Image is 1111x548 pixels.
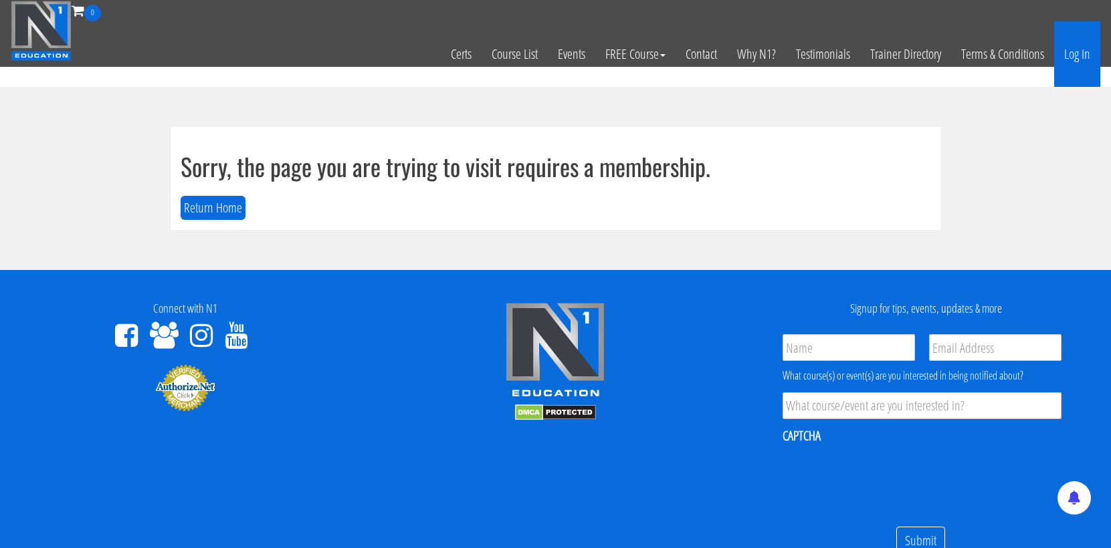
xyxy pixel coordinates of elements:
a: FREE Course [595,21,676,87]
a: Course List [482,21,548,87]
a: Contact [676,21,727,87]
a: Why N1? [727,21,786,87]
img: Authorize.Net Merchant - Click to Verify [155,364,215,412]
div: What course(s) or event(s) are you interested in being notified about? [783,368,1062,384]
a: Trainer Directory [860,21,951,87]
img: n1-education [11,1,72,61]
label: CAPTCHA [783,427,821,444]
img: n1-edu-logo [505,302,605,401]
iframe: reCAPTCHA [783,453,986,505]
a: Certs [441,21,482,87]
a: Terms & Conditions [951,21,1054,87]
h4: Signup for tips, events, updates & more [750,302,1101,315]
h1: Sorry, the page you are trying to visit requires a membership. [181,153,931,180]
a: Testimonials [786,21,860,87]
a: Events [548,21,595,87]
a: 0 [72,1,101,19]
span: 0 [84,5,101,21]
button: Return Home [181,196,245,221]
img: DMCA.com Protection Status [515,404,596,420]
input: Name [783,334,915,361]
input: Email Address [929,334,1062,361]
input: What course/event are you interested in? [783,392,1062,419]
a: Log In [1054,21,1100,87]
h4: Connect with N1 [10,302,361,315]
